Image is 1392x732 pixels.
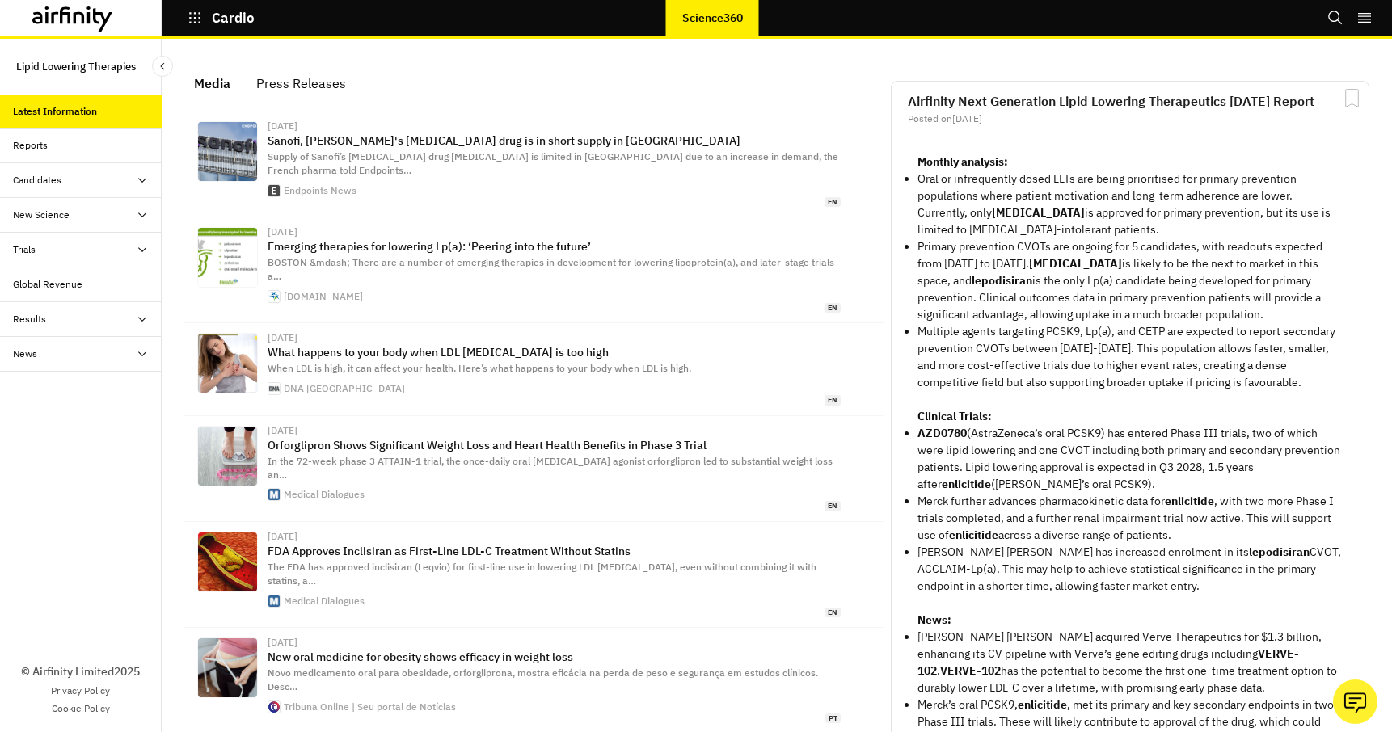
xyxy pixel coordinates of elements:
strong: News: [917,612,951,627]
div: Results [13,312,46,326]
p: FDA Approves Inclisiran as First-Line LDL-C Treatment Without Statins [268,545,841,557]
img: favicon.svg [268,701,280,713]
img: Sanofi-shutterstock-social31.jpg [198,122,257,181]
p: Science360 [682,11,743,24]
strong: lepodisiran [972,273,1032,288]
strong: Clinical Trials: [917,409,992,423]
div: Press Releases [256,71,346,95]
h2: Airfinity Next Generation Lipid Lowering Therapeutics [DATE] Report [908,95,1352,107]
strong: enlicitide [1165,494,1214,508]
li: (AstraZeneca’s oral PCSK9) has entered Phase III trials, two of which were lipid lowering and one... [917,425,1343,493]
div: Tribuna Online | Seu portal de Notícias [284,702,456,712]
p: Lipid Lowering Therapies [16,52,136,82]
li: Multiple agents targeting PCSK9, Lp(a), and CETP are expected to report secondary prevention CVOT... [917,323,1343,391]
p: What happens to your body when LDL [MEDICAL_DATA] is too high [268,346,841,359]
span: BOSTON &mdash; There are a number of emerging therapies in development for lowering lipoprotein(a... [268,256,834,282]
img: healioandroid.png [268,291,280,302]
div: Trials [13,242,36,257]
p: Orforglipron Shows Significant Weight Loss and Heart Health Benefits in Phase 3 Trial [268,439,841,452]
div: New Science [13,208,70,222]
button: Close Sidebar [152,56,173,77]
img: 296986-ldl-cholesterol.jpg [198,532,257,591]
span: en [825,395,841,406]
div: DNA [GEOGRAPHIC_DATA] [284,384,405,393]
span: In the 72-week phase 3 ATTAIN-1 trial, the once-daily oral [MEDICAL_DATA] agonist orforglipron le... [268,455,833,481]
p: New oral medicine for obesity shows efficacy in weight loss [268,650,841,663]
img: ct0825bhatia_aspc_graphic_01_web.jpg [198,228,257,287]
span: en [825,303,841,313]
div: Global Revenue [13,277,82,292]
a: [DATE]Orforglipron Shows Significant Weight Loss and Heart Health Benefits in Phase 3 TrialIn the... [184,416,884,522]
button: Cardio [188,4,255,32]
strong: Monthly analysis: [917,154,1008,169]
div: Endpoints News [284,186,356,196]
span: en [825,608,841,618]
strong: [MEDICAL_DATA] [1029,256,1122,271]
a: [DATE]Sanofi, [PERSON_NAME]'s [MEDICAL_DATA] drug is in short supply in [GEOGRAPHIC_DATA]Supply o... [184,111,884,217]
div: Medical Dialogues [284,490,365,499]
img: apple-touch-icon.png [268,185,280,196]
strong: AZD0780 [917,426,967,440]
strong: lepodisiran [1249,545,1310,559]
span: The FDA has approved inclisiran (Leqvio) for first-line use in lowering LDL [MEDICAL_DATA], even ... [268,561,816,587]
p: Emerging therapies for lowering Lp(a): ‘Peering into the future’ [268,240,841,253]
img: favicon.ico [268,595,280,607]
div: Candidates [13,173,61,187]
div: [DATE] [268,227,841,237]
span: Novo medicamento oral para obesidade, orforgliprona, mostra eficácia na perda de peso e segurança... [268,667,818,692]
div: Medical Dialogues [284,596,365,606]
div: [DOMAIN_NAME] [284,292,363,301]
div: Reports [13,138,48,153]
span: Supply of Sanofi’s [MEDICAL_DATA] drug [MEDICAL_DATA] is limited in [GEOGRAPHIC_DATA] due to an i... [268,150,838,176]
button: Ask our analysts [1333,679,1377,724]
a: Cookie Policy [52,701,110,716]
strong: enlicitide [1018,697,1067,712]
li: [PERSON_NAME] [PERSON_NAME] has increased enrolment in its CVOT, ACCLAIM-Lp(a). This may help to ... [917,544,1343,595]
p: © Airfinity Limited 2025 [21,663,140,680]
span: en [825,197,841,208]
div: [DATE] [268,333,841,343]
a: [DATE]FDA Approves Inclisiran as First-Line LDL-C Treatment Without StatinsThe FDA has approved i... [184,522,884,628]
div: [DATE] [268,532,841,541]
a: [DATE]Emerging therapies for lowering Lp(a): ‘Peering into the future’BOSTON &mdash; There are a ... [184,217,884,323]
div: Posted on [DATE] [908,114,1352,124]
a: [DATE]What happens to your body when LDL [MEDICAL_DATA] is too highWhen LDL is high, it can affec... [184,323,884,415]
strong: enlicitide [942,477,991,491]
div: [DATE] [268,121,841,131]
button: Search [1327,4,1343,32]
img: 2717952-2025-2025-08-10t201039.724.jpg [198,334,257,393]
div: Media [194,71,230,95]
li: Merck further advances pharmacokinetic data for , with two more Phase I trials completed, and a f... [917,493,1343,544]
strong: enlicitide [949,528,998,542]
p: Sanofi, [PERSON_NAME]'s [MEDICAL_DATA] drug is in short supply in [GEOGRAPHIC_DATA] [268,134,841,147]
div: [DATE] [268,426,841,435]
span: pt [825,713,841,724]
span: en [825,501,841,511]
img: scaleDownProportionalFillBackground-1.jpg [198,638,257,697]
li: Oral or infrequently dosed LLTs are being prioritised for primary prevention populations where pa... [917,170,1343,238]
span: When LDL is high, it can affect your health. Here’s what happens to your body when LDL is high. [268,362,691,374]
li: [PERSON_NAME] [PERSON_NAME] acquired Verve Therapeutics for $1.3 billion, enhancing its CV pipeli... [917,629,1343,696]
img: favicon-1016.ico [268,383,280,394]
div: News [13,347,37,361]
li: Primary prevention CVOTs are ongoing for 5 candidates, with readouts expected from [DATE] to [DAT... [917,238,1343,323]
strong: VERVE-102 [940,663,1001,678]
a: Privacy Policy [51,684,110,698]
div: [DATE] [268,637,841,647]
img: favicon.ico [268,489,280,500]
strong: [MEDICAL_DATA] [992,205,1085,220]
p: Cardio [212,11,255,25]
img: 297237-weight-loss-2.jpg [198,427,257,486]
svg: Bookmark Report [1342,88,1362,108]
div: Latest Information [13,104,97,119]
